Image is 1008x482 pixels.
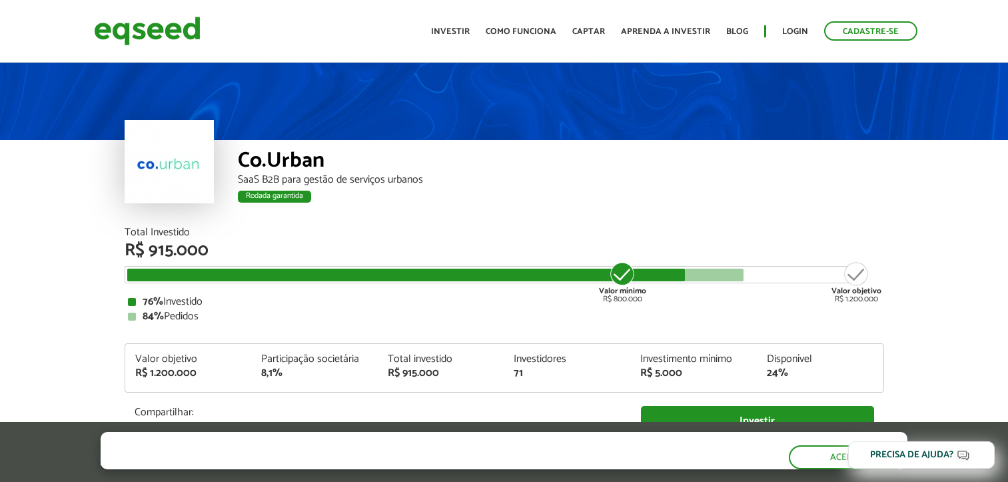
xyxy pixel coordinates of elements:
div: R$ 1.200.000 [831,261,881,303]
div: Participação societária [261,354,368,365]
a: política de privacidade e de cookies [276,457,430,469]
div: Disponível [767,354,873,365]
strong: Valor objetivo [831,285,881,297]
a: Investir [641,406,874,436]
p: Compartilhar: [135,406,621,419]
a: Aprenda a investir [621,27,710,36]
a: Blog [726,27,748,36]
a: Investir [431,27,470,36]
div: R$ 1.200.000 [135,368,242,379]
a: Login [782,27,808,36]
strong: 76% [143,293,163,311]
div: R$ 800.000 [598,261,648,303]
img: EqSeed [94,13,201,49]
a: Como funciona [486,27,556,36]
div: R$ 915.000 [388,368,494,379]
strong: Valor mínimo [599,285,646,297]
div: Pedidos [128,311,881,322]
div: Co.Urban [238,150,884,175]
div: Investimento mínimo [640,354,747,365]
div: Rodada garantida [238,191,311,203]
div: R$ 5.000 [640,368,747,379]
div: Total investido [388,354,494,365]
div: Investidores [514,354,620,365]
div: Valor objetivo [135,354,242,365]
h5: O site da EqSeed utiliza cookies para melhorar sua navegação. [101,432,583,453]
a: Cadastre-se [824,21,917,41]
div: Total Investido [125,227,884,238]
p: Ao clicar em "aceitar", você aceita nossa . [101,456,583,469]
a: Captar [572,27,605,36]
button: Aceitar [789,445,907,469]
strong: 84% [143,307,164,325]
div: SaaS B2B para gestão de serviços urbanos [238,175,884,185]
div: Investido [128,297,881,307]
div: R$ 915.000 [125,242,884,259]
div: 8,1% [261,368,368,379]
div: 24% [767,368,873,379]
div: 71 [514,368,620,379]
